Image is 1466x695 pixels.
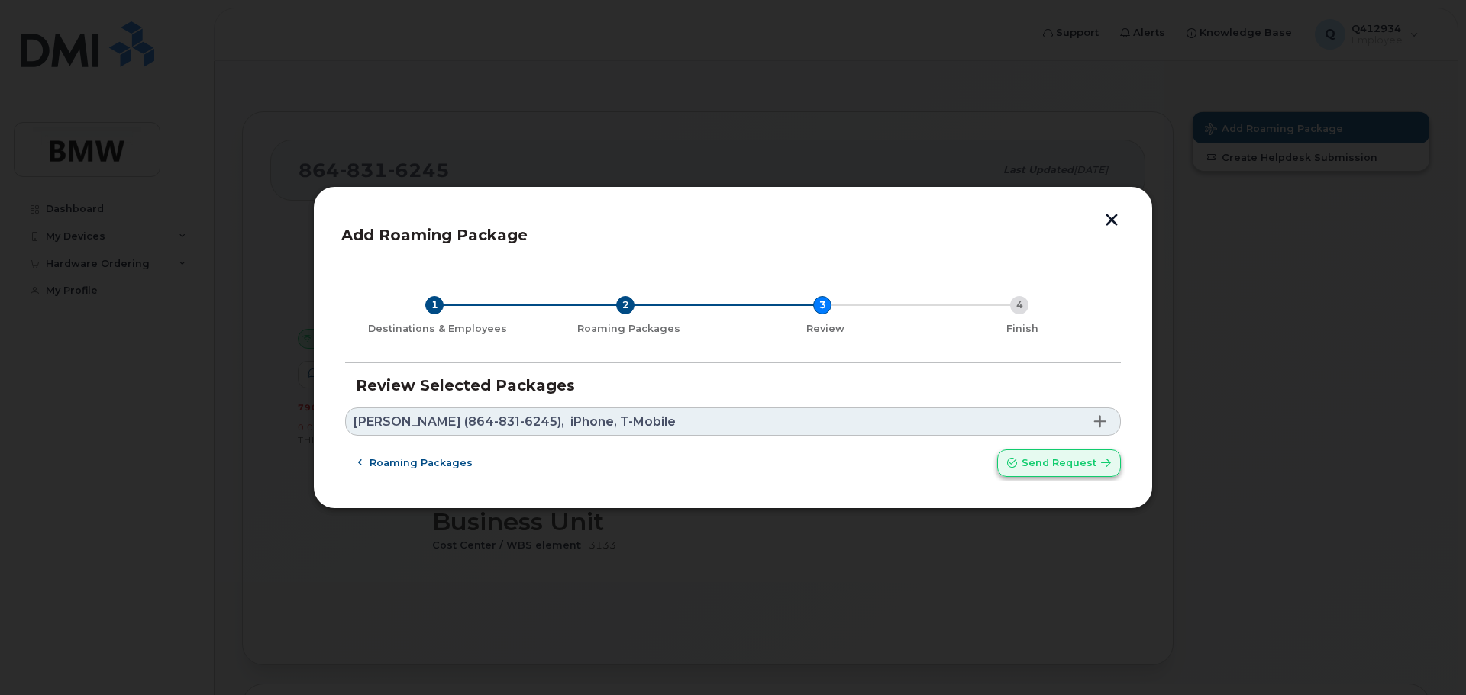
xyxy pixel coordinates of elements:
div: 4 [1010,296,1028,314]
div: Roaming Packages [536,323,721,335]
a: [PERSON_NAME] (864-831-6245),iPhone, T-Mobile [345,407,1121,436]
div: 1 [425,296,444,314]
div: Destinations & Employees [351,323,524,335]
span: iPhone, T-Mobile [570,416,676,428]
h3: Review Selected Packages [356,377,1110,394]
button: Send request [997,449,1121,477]
span: Send request [1022,455,1096,470]
span: [PERSON_NAME] (864-831-6245), [354,416,564,428]
span: Add Roaming Package [341,226,528,244]
span: Roaming packages [370,455,473,470]
div: 2 [616,296,635,314]
div: Finish [930,323,1115,335]
iframe: Messenger Launcher [1400,629,1455,684]
button: Roaming packages [345,449,486,477]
